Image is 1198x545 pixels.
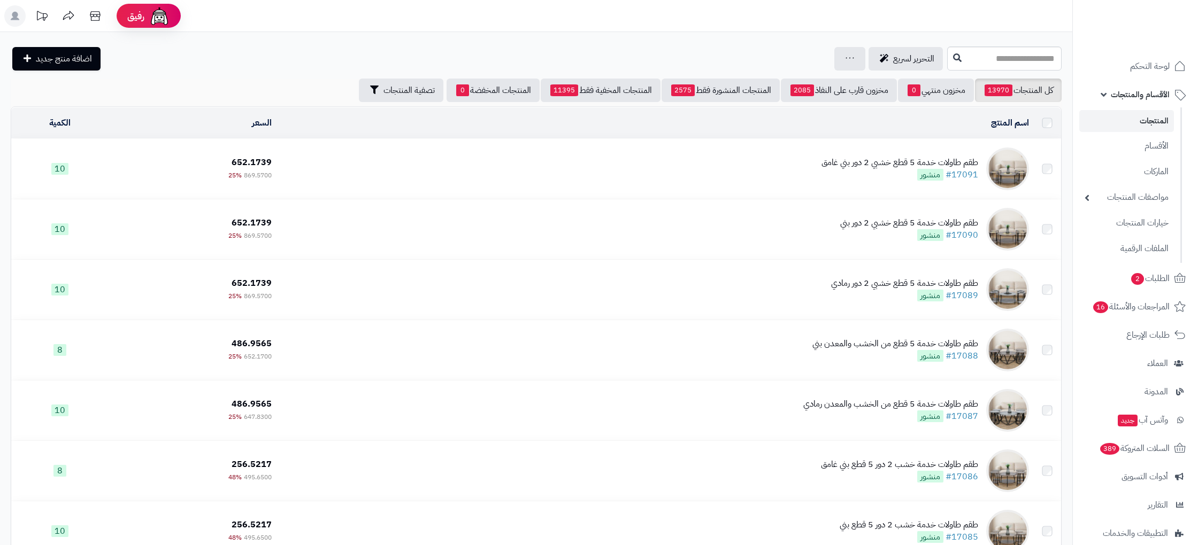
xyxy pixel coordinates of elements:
[232,216,272,229] span: 652.1739
[1079,110,1174,132] a: المنتجات
[1079,407,1192,433] a: وآتس آبجديد
[991,116,1029,129] a: اسم المنتج
[821,157,978,169] div: طقم طاولات خدمة 5 قطع خشبي 2 دور بني غامق
[244,533,272,542] span: 495.6500
[244,352,272,361] span: 652.1700
[456,84,469,96] span: 0
[1147,356,1168,371] span: العملاء
[662,79,780,102] a: المنتجات المنشورة فقط2575
[383,84,435,97] span: تصفية المنتجات
[244,231,272,240] span: 869.5700
[1079,294,1192,320] a: المراجعات والأسئلة16
[1079,322,1192,348] a: طلبات الإرجاع
[53,344,66,356] span: 8
[790,84,814,96] span: 2085
[1079,492,1192,518] a: التقارير
[228,291,242,301] span: 25%
[244,412,272,422] span: 647.8300
[986,147,1029,190] img: طقم طاولات خدمة 5 قطع خشبي 2 دور بني غامق
[244,291,272,301] span: 869.5700
[228,352,242,361] span: 25%
[1079,379,1192,404] a: المدونة
[1130,271,1170,286] span: الطلبات
[1118,415,1138,426] span: جديد
[986,329,1029,371] img: طقم طاولات خدمة 5 قطع من الخشب والمعدن بني
[986,449,1029,492] img: طقم طاولات خدمة خشب 2 دور 5 قطع بني غامق
[53,465,66,477] span: 8
[986,268,1029,311] img: طقم طاولات خدمة 5 قطع خشبي 2 دور رمادي
[228,231,242,240] span: 25%
[917,410,943,422] span: منشور
[1092,299,1170,314] span: المراجعات والأسئلة
[781,79,897,102] a: مخزون قارب على النفاذ2085
[946,168,978,181] a: #17091
[917,531,943,543] span: منشور
[821,458,978,471] div: طقم طاولات خدمة خشب 2 دور 5 قطع بني غامق
[917,229,943,241] span: منشور
[1130,59,1170,74] span: لوحة التحكم
[1079,237,1174,260] a: الملفات الرقمية
[127,10,144,22] span: رفيق
[232,398,272,410] span: 486.9565
[36,52,92,65] span: اضافة منتج جديد
[51,525,68,537] span: 10
[49,116,71,129] a: الكمية
[447,79,540,102] a: المنتجات المخفضة0
[917,169,943,181] span: منشور
[1111,87,1170,102] span: الأقسام والمنتجات
[1079,435,1192,461] a: السلات المتروكة389
[840,519,978,531] div: طقم طاولات خدمة خشب 2 دور 5 قطع بني
[946,289,978,302] a: #17089
[1079,266,1192,291] a: الطلبات2
[51,404,68,416] span: 10
[1099,441,1170,456] span: السلات المتروكة
[51,284,68,295] span: 10
[232,337,272,350] span: 486.9565
[1148,497,1168,512] span: التقارير
[1117,412,1168,427] span: وآتس آب
[541,79,661,102] a: المنتجات المخفية فقط11395
[232,156,272,169] span: 652.1739
[1079,53,1192,79] a: لوحة التحكم
[917,350,943,362] span: منشور
[917,471,943,482] span: منشور
[550,84,578,96] span: 11395
[1079,186,1174,209] a: مواصفات المنتجات
[12,47,101,71] a: اضافة منتج جديد
[803,398,978,410] div: طقم طاولات خدمة 5 قطع من الخشب والمعدن رمادي
[946,531,978,543] a: #17085
[252,116,272,129] a: السعر
[946,410,978,423] a: #17087
[831,277,978,290] div: طقم طاولات خدمة 5 قطع خشبي 2 دور رمادي
[1125,30,1188,52] img: logo-2.png
[985,84,1012,96] span: 13970
[1103,526,1168,541] span: التطبيقات والخدمات
[1093,301,1108,313] span: 16
[1122,469,1168,484] span: أدوات التسويق
[893,52,934,65] span: التحرير لسريع
[908,84,920,96] span: 0
[1079,464,1192,489] a: أدوات التسويق
[986,208,1029,251] img: طقم طاولات خدمة 5 قطع خشبي 2 دور بني
[917,290,943,301] span: منشور
[51,163,68,175] span: 10
[28,5,55,29] a: تحديثات المنصة
[946,349,978,362] a: #17088
[232,277,272,290] span: 652.1739
[1079,135,1174,158] a: الأقسام
[812,338,978,350] div: طقم طاولات خدمة 5 قطع من الخشب والمعدن بني
[228,533,242,542] span: 48%
[1079,160,1174,183] a: الماركات
[946,229,978,242] a: #17090
[1079,212,1174,235] a: خيارات المنتجات
[228,170,242,180] span: 25%
[840,217,978,229] div: طقم طاولات خدمة 5 قطع خشبي 2 دور بني
[228,472,242,482] span: 48%
[244,170,272,180] span: 869.5700
[898,79,974,102] a: مخزون منتهي0
[244,472,272,482] span: 495.6500
[986,389,1029,432] img: طقم طاولات خدمة 5 قطع من الخشب والمعدن رمادي
[1131,273,1144,285] span: 2
[946,470,978,483] a: #17086
[975,79,1062,102] a: كل المنتجات13970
